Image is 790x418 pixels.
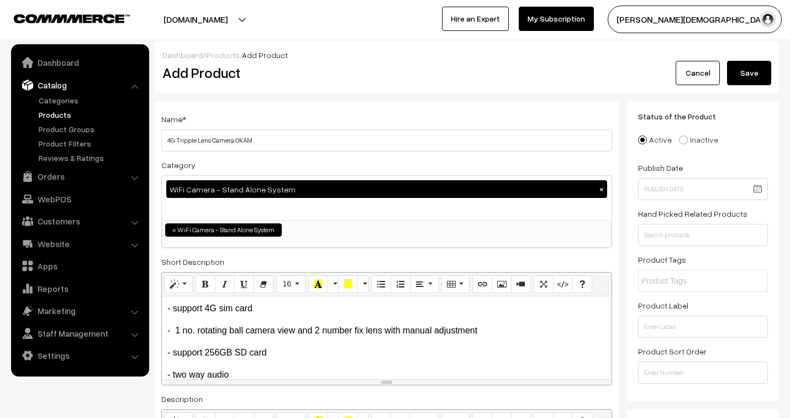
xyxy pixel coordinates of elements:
[206,50,240,60] a: Products
[641,275,738,287] input: Product Tags
[638,134,672,145] label: Active
[276,275,306,293] button: Font Size
[14,346,145,365] a: Settings
[161,159,196,171] label: Category
[14,256,145,276] a: Apps
[36,123,145,135] a: Product Groups
[608,6,782,33] button: [PERSON_NAME][DEMOGRAPHIC_DATA]
[162,50,203,60] a: Dashboard
[534,275,554,293] button: Full Screen
[167,368,606,382] p: - two way audio
[196,275,215,293] button: Bold (CTRL+B)
[14,14,130,23] img: COMMMERCE
[161,113,186,125] label: Name
[676,61,720,85] a: Cancel
[14,11,110,24] a: COMMMERCE
[638,300,688,311] label: Product Label
[166,180,607,198] div: WiFi Camera - Stand Alone System
[511,275,531,293] button: Video
[638,254,686,265] label: Product Tags
[162,380,612,385] div: resize
[338,275,358,293] button: Background Color
[167,302,606,315] p: - support 4G sim card
[36,109,145,121] a: Products
[167,324,606,337] p: - 1 no. rotating ball camera view and 2 number fix lens with manual adjustment
[727,61,771,85] button: Save
[638,208,747,220] label: Hand Picked Related Products
[638,178,768,200] input: Publish Date
[410,275,438,293] button: Paragraph
[328,275,339,293] button: More Color
[357,275,368,293] button: More Color
[638,316,768,338] input: Enter Label
[36,138,145,149] a: Product Filters
[14,53,145,72] a: Dashboard
[553,275,573,293] button: Code View
[572,275,592,293] button: Help
[162,64,615,81] h2: Add Product
[125,6,266,33] button: [DOMAIN_NAME]
[165,275,193,293] button: Style
[242,50,288,60] span: Add Product
[760,11,776,28] img: user
[14,189,145,209] a: WebPOS
[161,393,203,405] label: Description
[371,275,391,293] button: Unordered list (CTRL+SHIFT+NUM7)
[167,346,606,359] p: - support 256GB SD card
[638,224,768,246] input: Search products
[165,223,282,237] li: WiFi Camera - Stand Alone System
[282,279,291,288] span: 16
[441,275,470,293] button: Table
[14,75,145,95] a: Catalog
[14,279,145,299] a: Reports
[36,152,145,164] a: Reviews & Ratings
[161,129,612,151] input: Name
[14,211,145,231] a: Customers
[519,7,594,31] a: My Subscription
[14,166,145,186] a: Orders
[679,134,718,145] label: Inactive
[234,275,254,293] button: Underline (CTRL+U)
[14,323,145,343] a: Staff Management
[638,362,768,384] input: Enter Number
[638,162,683,174] label: Publish Date
[162,49,771,61] div: / /
[597,184,607,194] button: ×
[442,7,509,31] a: Hire an Expert
[215,275,235,293] button: Italic (CTRL+I)
[254,275,273,293] button: Remove Font Style (CTRL+\)
[638,346,707,357] label: Product Sort Order
[14,234,145,254] a: Website
[161,256,224,268] label: Short Description
[391,275,410,293] button: Ordered list (CTRL+SHIFT+NUM8)
[472,275,492,293] button: Link (CTRL+K)
[638,112,729,121] span: Status of the Product
[308,275,328,293] button: Recent Color
[14,301,145,321] a: Marketing
[172,225,176,235] span: ×
[492,275,512,293] button: Picture
[36,95,145,106] a: Categories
